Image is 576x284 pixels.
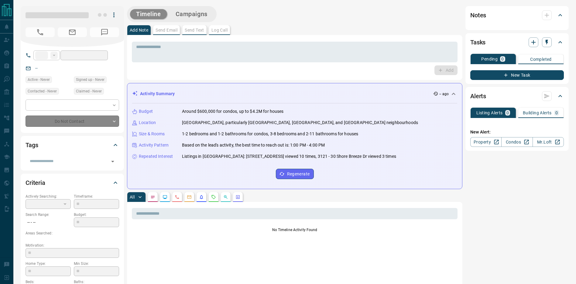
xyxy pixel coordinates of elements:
[170,9,214,19] button: Campaigns
[533,137,564,147] a: Mr.Loft
[470,89,564,103] div: Alerts
[130,28,148,32] p: Add Note
[470,35,564,50] div: Tasks
[26,230,119,236] p: Areas Searched:
[139,142,169,148] p: Activity Pattern
[470,91,486,101] h2: Alerts
[501,57,504,61] p: 0
[132,227,458,233] p: No Timeline Activity Found
[132,88,457,99] div: Activity Summary-- ago
[28,88,57,94] span: Contacted - Never
[26,217,71,227] p: -- - --
[26,194,71,199] p: Actively Searching:
[26,27,55,37] span: No Number
[150,195,155,199] svg: Notes
[470,70,564,80] button: New Task
[470,129,564,135] p: New Alert:
[235,195,240,199] svg: Agent Actions
[130,9,167,19] button: Timeline
[223,195,228,199] svg: Opportunities
[182,131,358,137] p: 1-2 bedrooms and 1-2 bathrooms for condos, 3-8 bedrooms and 2-11 bathrooms for houses
[481,57,498,61] p: Pending
[470,10,486,20] h2: Notes
[187,195,192,199] svg: Emails
[470,8,564,23] div: Notes
[439,91,449,97] p: -- ago
[501,137,533,147] a: Condos
[506,111,509,115] p: 0
[28,77,50,83] span: Active - Never
[470,137,502,147] a: Property
[26,116,119,127] div: Do Not Contact
[26,138,119,152] div: Tags
[182,142,325,148] p: Based on the lead's activity, the best time to reach out is: 1:00 PM - 4:00 PM
[182,119,418,126] p: [GEOGRAPHIC_DATA], particularly [GEOGRAPHIC_DATA], [GEOGRAPHIC_DATA], and [GEOGRAPHIC_DATA] neigh...
[130,195,135,199] p: All
[211,195,216,199] svg: Requests
[199,195,204,199] svg: Listing Alerts
[76,77,105,83] span: Signed up - Never
[276,169,314,179] button: Regenerate
[476,111,503,115] p: Listing Alerts
[90,27,119,37] span: No Number
[26,243,119,248] p: Motivation:
[74,212,119,217] p: Budget:
[175,195,180,199] svg: Calls
[182,153,396,160] p: Listings in [GEOGRAPHIC_DATA]: [STREET_ADDRESS] viewed 10 times, 3121 - 30 Shore Breeze Dr viewed...
[35,66,38,71] a: --
[523,111,552,115] p: Building Alerts
[139,108,153,115] p: Budget
[163,195,167,199] svg: Lead Browsing Activity
[26,178,45,188] h2: Criteria
[74,194,119,199] p: Timeframe:
[108,157,117,166] button: Open
[139,131,165,137] p: Size & Rooms
[182,108,284,115] p: Around $600,000 for condos, up to $4.2M for houses
[470,37,485,47] h2: Tasks
[139,119,156,126] p: Location
[74,261,119,266] p: Min Size:
[58,27,87,37] span: No Email
[26,175,119,190] div: Criteria
[555,111,558,115] p: 0
[530,57,552,61] p: Completed
[26,261,71,266] p: Home Type:
[139,153,173,160] p: Repeated Interest
[26,140,38,150] h2: Tags
[140,91,175,97] p: Activity Summary
[76,88,102,94] span: Claimed - Never
[26,212,71,217] p: Search Range:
